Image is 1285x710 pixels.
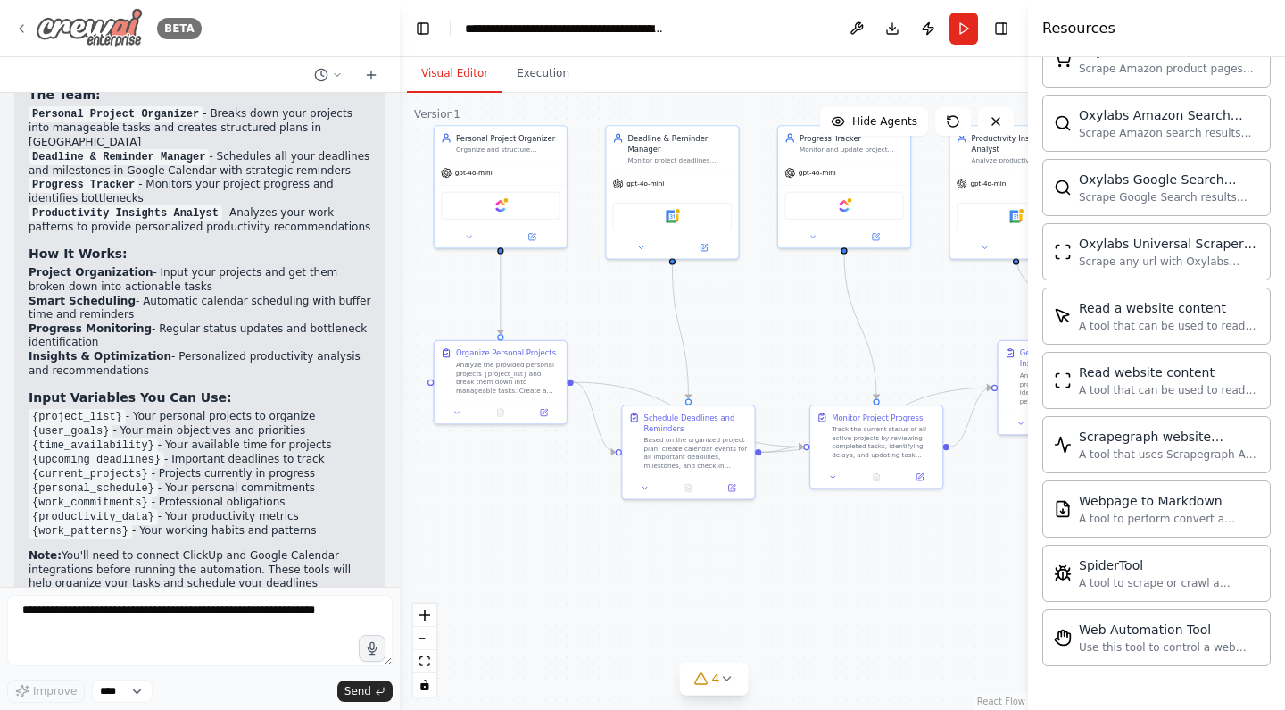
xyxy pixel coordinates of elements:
div: Generate Productivity InsightsAnalyze calendar data and project completion patterns to identify p... [998,340,1132,436]
strong: Project Organization [29,266,153,279]
div: A tool that can be used to read a website content. [1079,319,1259,333]
div: Deadline & Reminder ManagerMonitor project deadlines, create calendar events for important milest... [605,125,739,259]
code: Deadline & Reminder Manager [29,149,209,165]
button: No output available [666,481,711,494]
img: Logo [36,8,143,48]
div: React Flow controls [413,604,436,697]
button: No output available [477,406,523,419]
button: Visual Editor [407,55,502,93]
button: Hide right sidebar [989,16,1014,41]
div: A tool that can be used to read a website content. [1079,383,1259,397]
button: Open in side panel [1017,241,1078,254]
strong: Progress Monitoring [29,322,152,335]
div: Read a website content [1079,299,1259,317]
span: 4 [712,670,720,688]
code: Personal Project Organizer [29,106,203,122]
strong: The Team: [29,88,101,102]
div: Monitor Project ProgressTrack the current status of all active projects by reviewing completed ta... [809,405,943,489]
code: {work_commitments} [29,495,152,511]
code: {work_patterns} [29,523,132,539]
g: Edge from 74b99950-5887-4ee6-b30c-5d494a7aae01 to 305eca23-8a24-41df-811a-c73d310fddf0 [667,265,693,399]
div: Scrape Amazon product pages with Oxylabs Amazon Product Scraper [1079,62,1259,76]
div: A tool that uses Scrapegraph AI to intelligently scrape website content. [1079,447,1259,462]
li: - Important deadlines to track [29,453,371,467]
li: - Automatic calendar scheduling with buffer time and reminders [29,295,371,322]
div: A tool to scrape or crawl a website and return LLM-ready content. [1079,576,1259,590]
button: Execution [502,55,584,93]
strong: Insights & Optimization [29,350,171,363]
div: Oxylabs Google Search Scraper tool [1079,171,1259,188]
div: Deadline & Reminder Manager [627,133,732,155]
div: Schedule Deadlines and Reminders [644,413,749,434]
img: OxylabsAmazonSearchScraperTool [1054,114,1072,132]
strong: How It Works: [29,246,128,261]
li: - Projects currently in progress [29,467,371,481]
span: gpt-4o-mini [970,180,1007,188]
h4: Resources [1042,18,1115,39]
code: {project_list} [29,409,126,425]
div: Use this tool to control a web browser and interact with websites using natural language. Capabil... [1079,640,1259,655]
code: {time_availability} [29,438,158,454]
div: Oxylabs Amazon Search Scraper tool [1079,106,1259,124]
li: - Schedules all your deadlines and milestones in Google Calendar with strategic reminders [29,150,371,179]
li: - Your main objectives and priorities [29,424,371,439]
button: Improve [7,680,85,703]
div: Analyze productivity patterns, identify peak performance times, and provide actionable insights t... [972,156,1076,165]
div: Read website content [1079,363,1259,381]
li: - Breaks down your projects into manageable tasks and creates structured plans in [GEOGRAPHIC_DATA] [29,107,371,149]
div: Personal Project OrganizerOrganize and structure personal projects by breaking them into manageab... [434,125,568,248]
img: SerplyWebpageToMarkdownTool [1054,500,1072,518]
li: - Input your projects and get them broken down into actionable tasks [29,266,371,294]
div: A tool to perform convert a webpage to markdown to make it easier for LLMs to understand [1079,512,1259,526]
img: OxylabsGoogleSearchScraperTool [1054,179,1072,196]
div: SpiderTool [1079,556,1259,574]
li: - Monitors your project progress and identifies bottlenecks [29,178,371,206]
div: Analyze the provided personal projects {project_list} and break them down into manageable tasks. ... [456,361,560,396]
img: Google Calendar [1009,210,1022,222]
img: ClickUp [838,199,850,212]
button: Click to speak your automation idea [359,635,385,662]
div: Scrape any url with Oxylabs Universal Scraper [1079,255,1259,269]
button: fit view [413,650,436,673]
button: Open in side panel [713,481,750,494]
div: BETA [157,18,202,39]
g: Edge from 02fc7e2c-63fa-406c-b357-45bf487a8a9e to aa8f53b3-b2fb-46b9-b178-a8eca0e5ae02 [839,255,882,399]
img: ScrapeElementFromWebsiteTool [1054,307,1072,325]
div: Version 1 [414,107,460,121]
div: Oxylabs Universal Scraper tool [1079,235,1259,253]
nav: breadcrumb [465,20,666,38]
button: No output available [854,471,899,483]
a: React Flow attribution [977,697,1025,706]
button: Open in side panel [901,471,938,483]
img: ClickUp [494,199,507,212]
button: Switch to previous chat [307,64,350,86]
img: OxylabsUniversalScraperTool [1054,243,1072,261]
div: Organize Personal ProjectsAnalyze the provided personal projects {project_list} and break them do... [434,340,568,424]
li: - Your personal commitments [29,481,371,496]
li: - Professional obligations [29,496,371,510]
div: Track the current status of all active projects by reviewing completed tasks, identifying delays,... [832,425,936,460]
g: Edge from 305eca23-8a24-41df-811a-c73d310fddf0 to aa8f53b3-b2fb-46b9-b178-a8eca0e5ae02 [761,441,803,457]
code: {personal_schedule} [29,480,158,497]
div: Organize Personal Projects [456,347,556,358]
span: Hide Agents [852,114,917,129]
button: toggle interactivity [413,673,436,697]
button: Hide Agents [820,107,928,136]
strong: Input Variables You Can Use: [29,390,232,405]
div: Progress TrackerMonitor and update project progress, track completion rates, and identify potenti... [777,125,911,248]
button: zoom in [413,604,436,627]
button: Send [337,681,393,702]
div: Productivity Insights AnalystAnalyze productivity patterns, identify peak performance times, and ... [949,125,1082,259]
div: Scrape Google Search results with Oxylabs Google Search Scraper [1079,190,1259,205]
div: Analyze calendar data and project completion patterns to identify productivity trends, peak perfo... [1020,372,1124,406]
span: gpt-4o-mini [626,180,664,188]
code: {current_projects} [29,466,152,482]
code: {productivity_data} [29,509,158,525]
div: Personal Project Organizer [456,133,560,144]
div: Productivity Insights Analyst [972,133,1076,155]
button: Open in side panel [526,406,562,419]
div: Scrape Amazon search results with Oxylabs Amazon Search Scraper [1079,126,1259,140]
g: Edge from 98662270-5a44-494b-bde5-529a0671474d to c76d3e20-801b-4e43-9c6e-9b617a13f32b [495,255,506,335]
li: - Personalized productivity analysis and recommendations [29,350,371,378]
div: Progress Tracker [800,133,904,144]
